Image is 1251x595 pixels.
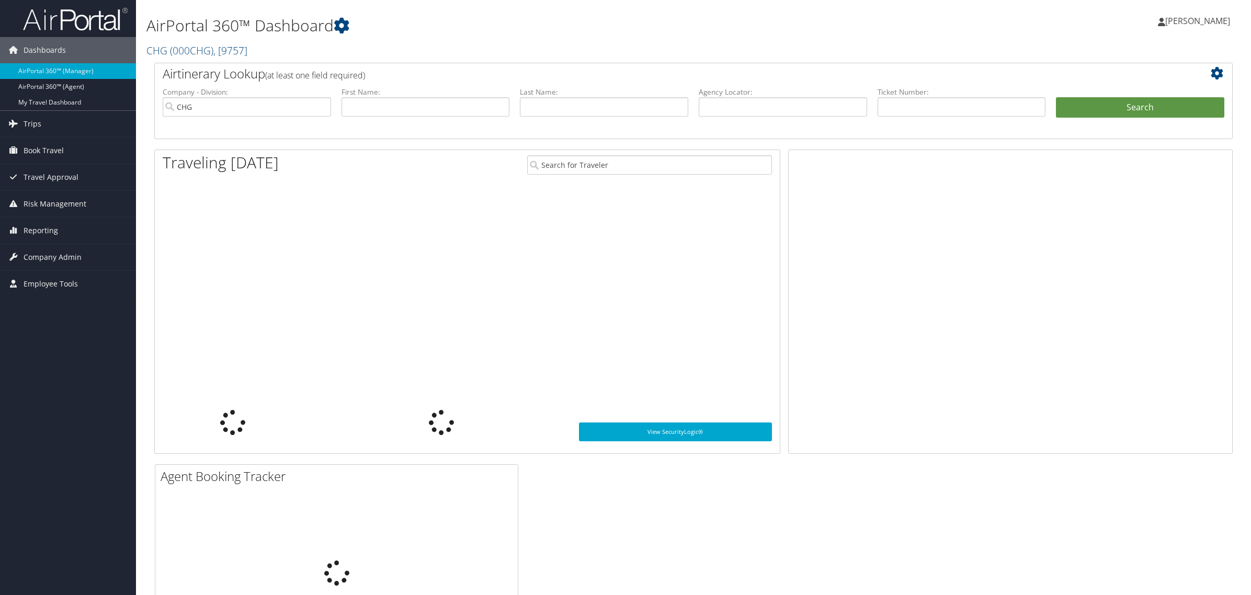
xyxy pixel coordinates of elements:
a: [PERSON_NAME] [1158,5,1241,37]
h2: Agent Booking Tracker [161,467,518,485]
h1: AirPortal 360™ Dashboard [146,15,876,37]
label: First Name: [342,87,510,97]
span: Employee Tools [24,271,78,297]
span: , [ 9757 ] [213,43,247,58]
h2: Airtinerary Lookup [163,65,1134,83]
label: Company - Division: [163,87,331,97]
input: Search for Traveler [527,155,772,175]
a: View SecurityLogic® [579,422,771,441]
label: Last Name: [520,87,688,97]
span: Company Admin [24,244,82,270]
span: ( 000CHG ) [170,43,213,58]
span: Trips [24,111,41,137]
label: Ticket Number: [878,87,1046,97]
span: Risk Management [24,191,86,217]
span: Dashboards [24,37,66,63]
label: Agency Locator: [699,87,867,97]
button: Search [1056,97,1224,118]
span: Travel Approval [24,164,78,190]
span: Book Travel [24,138,64,164]
h1: Traveling [DATE] [163,152,279,174]
span: [PERSON_NAME] [1165,15,1230,27]
span: (at least one field required) [265,70,365,81]
img: airportal-logo.png [23,7,128,31]
span: Reporting [24,218,58,244]
a: CHG [146,43,247,58]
